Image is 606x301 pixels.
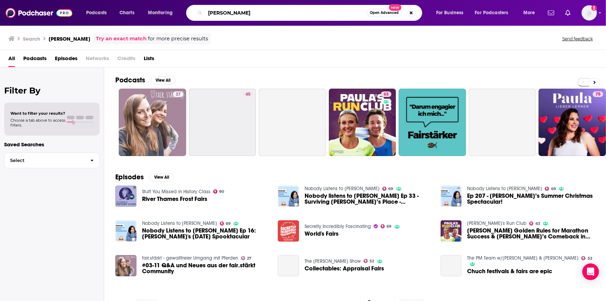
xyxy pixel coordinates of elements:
[86,53,109,67] span: Networks
[305,186,380,192] a: Nobody Listens to Paula Poundstone
[467,193,595,205] a: Ep 207 - Paula’s Summer Christmas Spectacular!
[305,231,339,237] a: World's Fairs
[4,141,100,148] p: Saved Searches
[115,220,136,242] img: Nobody Listens to Paula Poundstone Ep 16: Paula's Halloween Spooktacular
[467,268,552,274] a: Chuch festivals & fairs are epic
[23,53,47,67] a: Podcasts
[305,193,432,205] span: Nobody listens to [PERSON_NAME] Ep 33 - Surviving [PERSON_NAME]’s Place - [PERSON_NAME] and Mold
[151,76,176,84] button: View All
[588,257,592,260] span: 52
[220,221,231,226] a: 69
[142,196,207,202] a: River Thames Frost Fairs
[467,193,595,205] span: Ep 207 - [PERSON_NAME]’s Summer Christmas Spectacular!
[389,187,393,190] span: 69
[591,5,597,11] svg: Add a profile image
[49,35,90,42] h3: [PERSON_NAME]
[10,111,65,116] span: Want to filter your results?
[329,89,396,156] a: 63
[467,220,526,226] a: Paula's Run Club
[431,7,472,18] button: open menu
[115,173,174,181] a: EpisodesView All
[115,76,176,84] a: PodcastsView All
[6,6,72,19] a: Podchaser - Follow, Share and Rate Podcasts
[563,7,573,19] a: Show notifications dropdown
[142,189,210,195] a: Stuff You Missed in History Class
[523,8,535,18] span: More
[278,220,299,242] img: World's Fairs
[81,7,116,18] button: open menu
[441,186,462,207] img: Ep 207 - Paula’s Summer Christmas Spectacular!
[149,173,174,181] button: View All
[581,256,592,260] a: 52
[305,266,384,271] a: Collectables: Appraisal Fairs
[119,8,134,18] span: Charts
[142,228,270,239] span: Nobody Listens to [PERSON_NAME] Ep 16: [PERSON_NAME]'s [DATE] Spooktacular
[367,9,402,17] button: Open AdvancedNew
[10,118,65,128] span: Choose a tab above to access filters.
[55,53,77,67] a: Episodes
[142,255,238,261] a: fair.stärkt - gewaltfreier Umgang mit Pferden
[467,228,595,239] a: Steve Cram’s Golden Rules for Marathon Success & Paula’s Comeback in Tokyo!
[545,7,557,19] a: Show notifications dropdown
[115,7,139,18] a: Charts
[142,262,270,274] a: #03-11 Q&A und Neues aus der fair.stärkt Community
[119,89,186,156] a: 27
[219,190,224,193] span: 90
[96,35,147,43] a: Try an exact match
[582,5,597,21] button: Show profile menu
[305,223,371,229] a: Secretly Incredibly Fascinating
[143,7,182,18] button: open menu
[8,53,15,67] a: All
[370,260,374,263] span: 52
[115,255,136,276] img: #03-11 Q&A und Neues aus der fair.stärkt Community
[370,11,399,15] span: Open Advanced
[278,186,299,207] a: Nobody listens to Paula Poundstone Ep 33 - Surviving Paula’s Place - Ping Pong and Mold
[536,222,540,225] span: 63
[518,7,544,18] button: open menu
[144,53,154,67] a: Lists
[142,220,217,226] a: Nobody Listens to Paula Poundstone
[560,36,595,42] button: Send feedback
[115,173,144,181] h2: Episodes
[4,86,100,96] h2: Filter By
[246,91,250,98] span: 45
[467,255,579,261] a: The PM Team w/Poni & Mueller
[148,8,173,18] span: Monitoring
[305,258,361,264] a: The Larry Meiller Show
[582,5,597,21] img: User Profile
[387,225,392,228] span: 69
[305,193,432,205] a: Nobody listens to Paula Poundstone Ep 33 - Surviving Paula’s Place - Ping Pong and Mold
[176,91,181,98] span: 27
[278,255,299,276] a: Collectables: Appraisal Fairs
[381,91,391,97] a: 63
[173,91,183,97] a: 27
[115,76,145,84] h2: Podcasts
[545,187,556,191] a: 69
[5,158,85,163] span: Select
[582,5,597,21] span: Logged in as BenLaurro
[381,224,392,228] a: 69
[441,220,462,242] img: Steve Cram’s Golden Rules for Marathon Success & Paula’s Comeback in Tokyo!
[115,186,136,207] img: River Thames Frost Fairs
[247,257,251,260] span: 27
[364,259,374,263] a: 52
[117,53,135,67] span: Credits
[529,221,540,226] a: 63
[551,187,556,190] span: 69
[593,91,603,97] a: 75
[213,189,224,194] a: 90
[86,8,107,18] span: Podcasts
[582,263,599,280] div: Open Intercom Messenger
